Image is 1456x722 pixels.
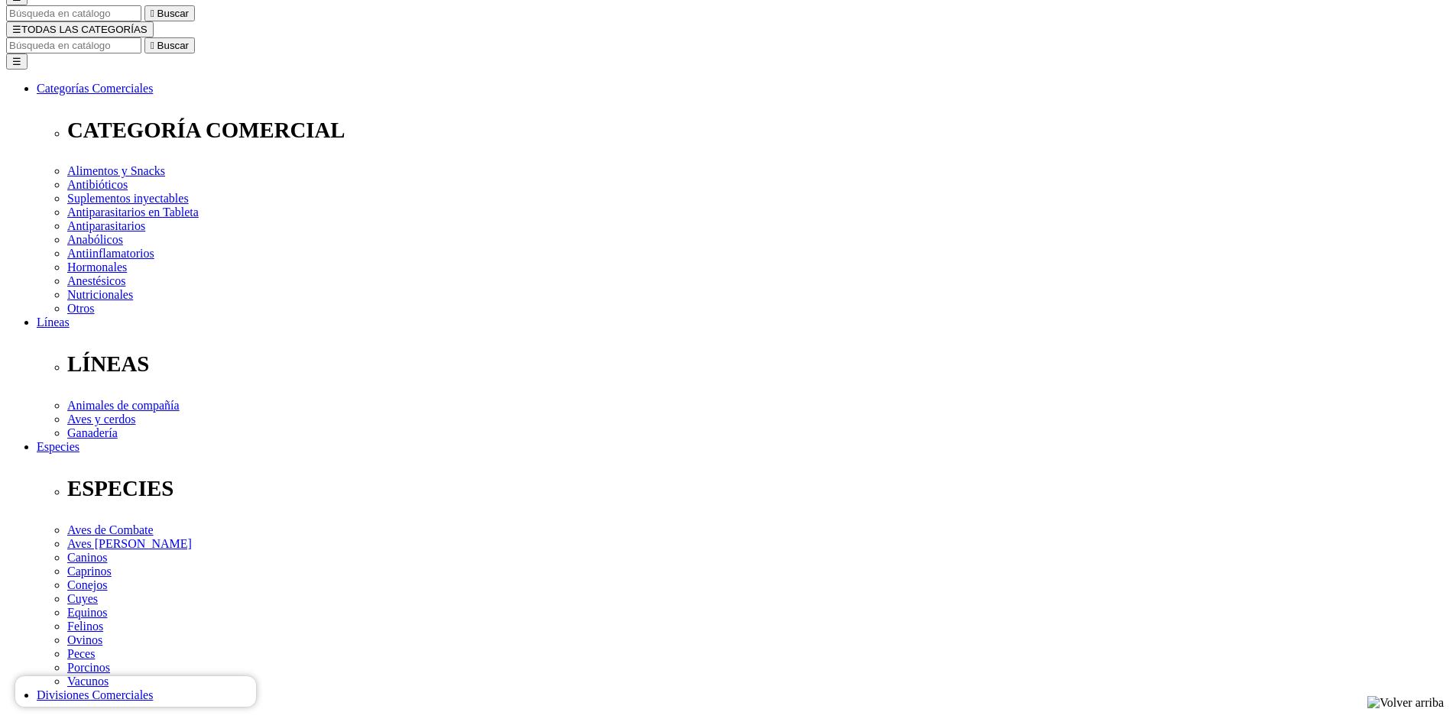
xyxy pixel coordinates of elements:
[67,413,135,426] a: Aves y cerdos
[67,351,1450,377] p: LÍNEAS
[67,399,180,412] a: Animales de compañía
[37,440,79,453] a: Especies
[6,21,154,37] button: ☰TODAS LAS CATEGORÍAS
[157,8,189,19] span: Buscar
[67,302,95,315] a: Otros
[67,288,133,301] a: Nutricionales
[37,316,70,329] a: Líneas
[67,647,95,660] a: Peces
[15,676,256,707] iframe: Brevo live chat
[67,261,127,274] a: Hormonales
[67,565,112,578] a: Caprinos
[37,82,153,95] a: Categorías Comerciales
[157,40,189,51] span: Buscar
[67,118,1450,143] p: CATEGORÍA COMERCIAL
[67,164,165,177] a: Alimentos y Snacks
[6,5,141,21] input: Buscar
[144,5,195,21] button:  Buscar
[12,24,21,35] span: ☰
[67,233,123,246] a: Anabólicos
[67,633,102,646] a: Ovinos
[67,178,128,191] a: Antibióticos
[67,219,145,232] a: Antiparasitarios
[67,592,98,605] a: Cuyes
[67,537,192,550] a: Aves [PERSON_NAME]
[67,192,189,205] a: Suplementos inyectables
[144,37,195,53] button:  Buscar
[151,8,154,19] i: 
[67,620,103,633] a: Felinos
[151,40,154,51] i: 
[1367,696,1444,710] img: Volver arriba
[67,675,109,688] a: Vacunos
[67,661,110,674] a: Porcinos
[67,247,154,260] a: Antiinflamatorios
[67,523,154,536] a: Aves de Combate
[67,578,107,591] a: Conejos
[67,426,118,439] a: Ganadería
[67,274,125,287] a: Anestésicos
[67,551,107,564] a: Caninos
[67,206,199,219] a: Antiparasitarios en Tableta
[6,53,28,70] button: ☰
[67,476,1450,501] p: ESPECIES
[6,37,141,53] input: Buscar
[67,606,107,619] a: Equinos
